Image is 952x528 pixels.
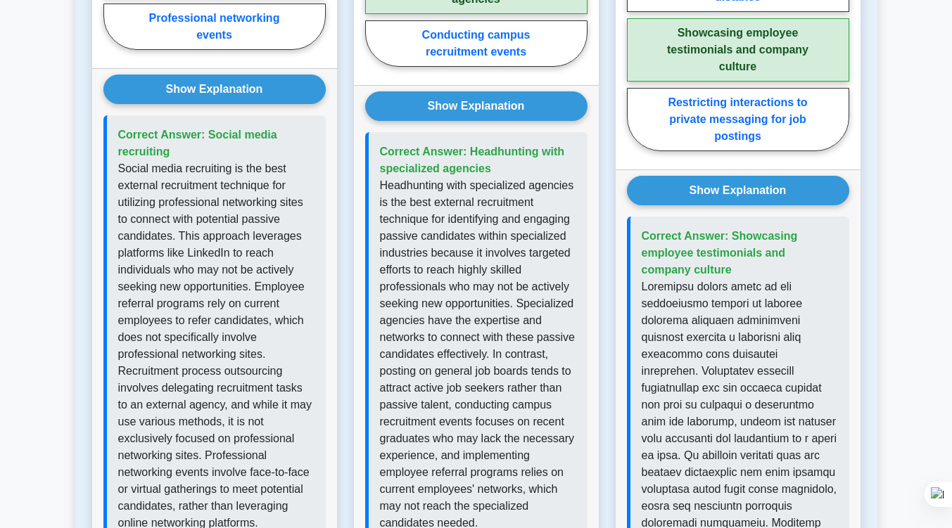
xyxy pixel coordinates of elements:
button: Show Explanation [627,176,849,205]
span: Correct Answer: Showcasing employee testimonials and company culture [642,230,798,276]
span: Correct Answer: Headhunting with specialized agencies [380,146,565,174]
button: Show Explanation [365,91,588,121]
span: Correct Answer: Social media recruiting [118,129,277,157]
label: Professional networking events [103,4,326,50]
label: Conducting campus recruitment events [365,20,588,67]
label: Restricting interactions to private messaging for job postings [627,88,849,151]
button: Show Explanation [103,75,326,104]
label: Showcasing employee testimonials and company culture [627,18,849,82]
